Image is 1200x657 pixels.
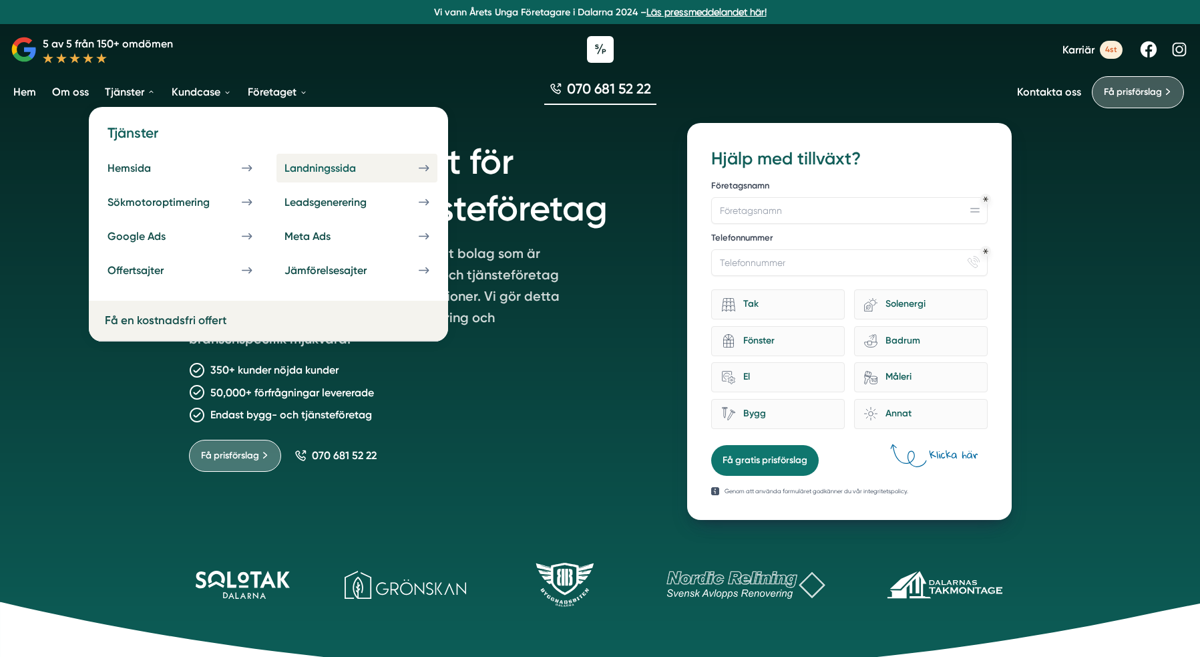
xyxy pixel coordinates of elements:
span: 070 681 52 22 [312,449,377,462]
a: 070 681 52 22 [294,449,377,462]
label: Telefonnummer [711,232,987,247]
a: Hem [11,75,39,109]
span: Få prisförslag [201,448,259,463]
p: 50,000+ förfrågningar levererade [210,384,374,401]
p: 5 av 5 från 150+ omdömen [43,35,173,52]
div: Obligatoriskt [983,249,988,254]
a: Kontakta oss [1017,86,1081,98]
a: Om oss [49,75,91,109]
div: Hemsida [108,162,183,174]
a: Google Ads [99,222,260,251]
input: Telefonnummer [711,249,987,276]
label: Företagsnamn [711,180,987,194]
p: Genom att använda formuläret godkänner du vår integritetspolicy. [725,487,908,496]
span: 070 681 52 22 [567,79,651,98]
h4: Tjänster [99,123,437,153]
a: Få prisförslag [1092,76,1184,108]
a: Hemsida [99,154,260,182]
span: 4st [1100,41,1123,59]
div: Leadsgenerering [284,196,399,209]
div: Obligatoriskt [983,196,988,202]
button: Få gratis prisförslag [711,445,819,476]
a: Jämförelsesajter [276,256,437,285]
p: Endast bygg- och tjänsteföretag [210,406,372,423]
a: Kundcase [169,75,234,109]
a: Landningssida [276,154,437,182]
p: Vi vann Årets Unga Företagare i Dalarna 2024 – [5,5,1195,19]
div: Jämförelsesajter [284,264,399,277]
a: Meta Ads [276,222,437,251]
a: Få en kostnadsfri offert [105,313,226,327]
div: Meta Ads [284,230,363,243]
span: Få prisförslag [1104,85,1162,100]
a: 070 681 52 22 [544,79,656,105]
a: Läs pressmeddelandet här! [646,7,767,17]
span: Karriär [1062,43,1094,56]
h3: Hjälp med tillväxt? [711,147,987,171]
input: Företagsnamn [711,197,987,224]
div: Landningssida [284,162,388,174]
div: Sökmotoroptimering [108,196,242,209]
a: Tjänster [102,75,158,109]
p: 350+ kunder nöjda kunder [210,362,339,378]
a: Offertsajter [99,256,260,285]
a: Leadsgenerering [276,188,437,217]
div: Google Ads [108,230,198,243]
a: Karriär 4st [1062,41,1123,59]
a: Få prisförslag [189,440,281,472]
a: Företaget [245,75,311,109]
div: Offertsajter [108,264,196,277]
a: Sökmotoroptimering [99,188,260,217]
